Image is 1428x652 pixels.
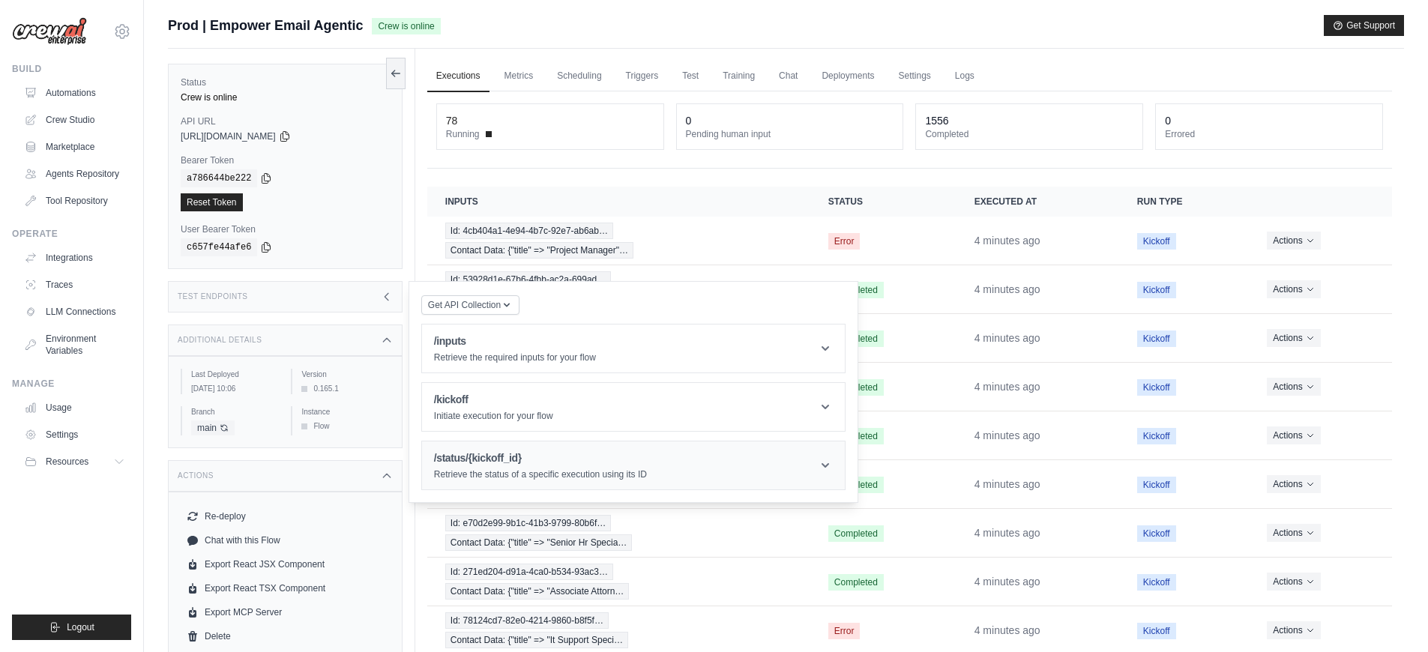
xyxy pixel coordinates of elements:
button: Actions for execution [1267,524,1320,542]
a: Settings [18,423,131,447]
a: Triggers [617,61,668,92]
div: Build [12,63,131,75]
span: Crew is online [372,18,440,34]
span: Id: 78124cd7-82e0-4214-9860-b8f5f… [445,612,609,629]
time: September 19, 2025 at 10:59 CDT [974,235,1040,247]
a: LLM Connections [18,300,131,324]
dt: Pending human input [686,128,894,140]
a: Settings [889,61,939,92]
a: View execution details for Id [445,515,792,551]
th: Executed at [956,187,1119,217]
a: Crew Studio [18,108,131,132]
div: Crew is online [181,91,390,103]
a: Chat [770,61,807,92]
label: Bearer Token [181,154,390,166]
label: Last Deployed [191,369,279,380]
button: Actions for execution [1267,378,1320,396]
span: Completed [828,428,884,444]
span: Resources [46,456,88,468]
div: Operate [12,228,131,240]
code: c657fe44afe6 [181,238,257,256]
button: Actions for execution [1267,232,1320,250]
span: Contact Data: {"title" => "It Support Speci… [445,632,628,648]
h3: Test Endpoints [178,292,248,301]
div: 0.165.1 [301,383,389,394]
span: Kickoff [1137,428,1176,444]
img: Logo [12,17,87,46]
th: Run Type [1119,187,1250,217]
span: Id: 53928d1e-67b6-4fbb-ac2a-699ad… [445,271,612,288]
a: Scheduling [548,61,610,92]
span: main [191,420,235,435]
dt: Completed [925,128,1133,140]
a: Chat with this Flow [181,528,390,552]
code: a786644be222 [181,169,257,187]
span: Contact Data: {"title" => "Senior Hr Specia… [445,534,633,551]
label: Branch [191,406,279,417]
time: September 19, 2025 at 10:59 CDT [974,429,1040,441]
a: Deployments [813,61,883,92]
a: Logs [946,61,983,92]
p: Initiate execution for your flow [434,410,553,422]
a: Agents Repository [18,162,131,186]
span: Kickoff [1137,477,1176,493]
span: Kickoff [1137,574,1176,591]
a: Delete [181,624,390,648]
a: Metrics [495,61,543,92]
span: Error [828,623,861,639]
a: View execution details for Id [445,271,792,307]
time: September 19, 2025 at 10:06 CDT [191,384,235,393]
span: Kickoff [1137,623,1176,639]
span: Id: 4cb404a1-4e94-4b7c-92e7-ab6ab… [445,223,613,239]
a: Executions [427,61,489,92]
span: Kickoff [1137,330,1176,347]
h1: /inputs [434,333,596,348]
div: Manage [12,378,131,390]
a: Reset Token [181,193,243,211]
a: Environment Variables [18,327,131,363]
time: September 19, 2025 at 10:59 CDT [974,283,1040,295]
p: Retrieve the status of a specific execution using its ID [434,468,647,480]
button: Get API Collection [421,295,519,315]
a: Automations [18,81,131,105]
label: Version [301,369,389,380]
span: Contact Data: {"title" => "Project Manager"… [445,242,633,259]
h3: Actions [178,471,214,480]
span: Kickoff [1137,525,1176,542]
a: View execution details for Id [445,564,792,600]
button: Actions for execution [1267,475,1320,493]
span: Id: e70d2e99-9b1c-41b3-9799-80b6f… [445,515,612,531]
span: Running [446,128,480,140]
time: September 19, 2025 at 10:59 CDT [974,381,1040,393]
a: Export MCP Server [181,600,390,624]
span: Get API Collection [428,299,501,311]
a: Traces [18,273,131,297]
a: Export React JSX Component [181,552,390,576]
h3: Additional Details [178,336,262,345]
a: Training [714,61,764,92]
div: Flow [301,420,389,432]
span: Error [828,233,861,250]
button: Re-deploy [181,504,390,528]
th: Inputs [427,187,810,217]
span: Kickoff [1137,282,1176,298]
h1: /kickoff [434,392,553,407]
div: 0 [686,113,692,128]
label: API URL [181,115,390,127]
button: Resources [18,450,131,474]
a: Tool Repository [18,189,131,213]
a: Marketplace [18,135,131,159]
a: Integrations [18,246,131,270]
a: View execution details for Id [445,223,792,259]
button: Actions for execution [1267,426,1320,444]
time: September 19, 2025 at 10:59 CDT [974,624,1040,636]
a: Test [673,61,708,92]
span: Completed [828,282,884,298]
span: Completed [828,477,884,493]
time: September 19, 2025 at 10:59 CDT [974,576,1040,588]
span: Completed [828,330,884,347]
span: Completed [828,525,884,542]
button: Actions for execution [1267,621,1320,639]
div: 0 [1165,113,1171,128]
button: Actions for execution [1267,329,1320,347]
